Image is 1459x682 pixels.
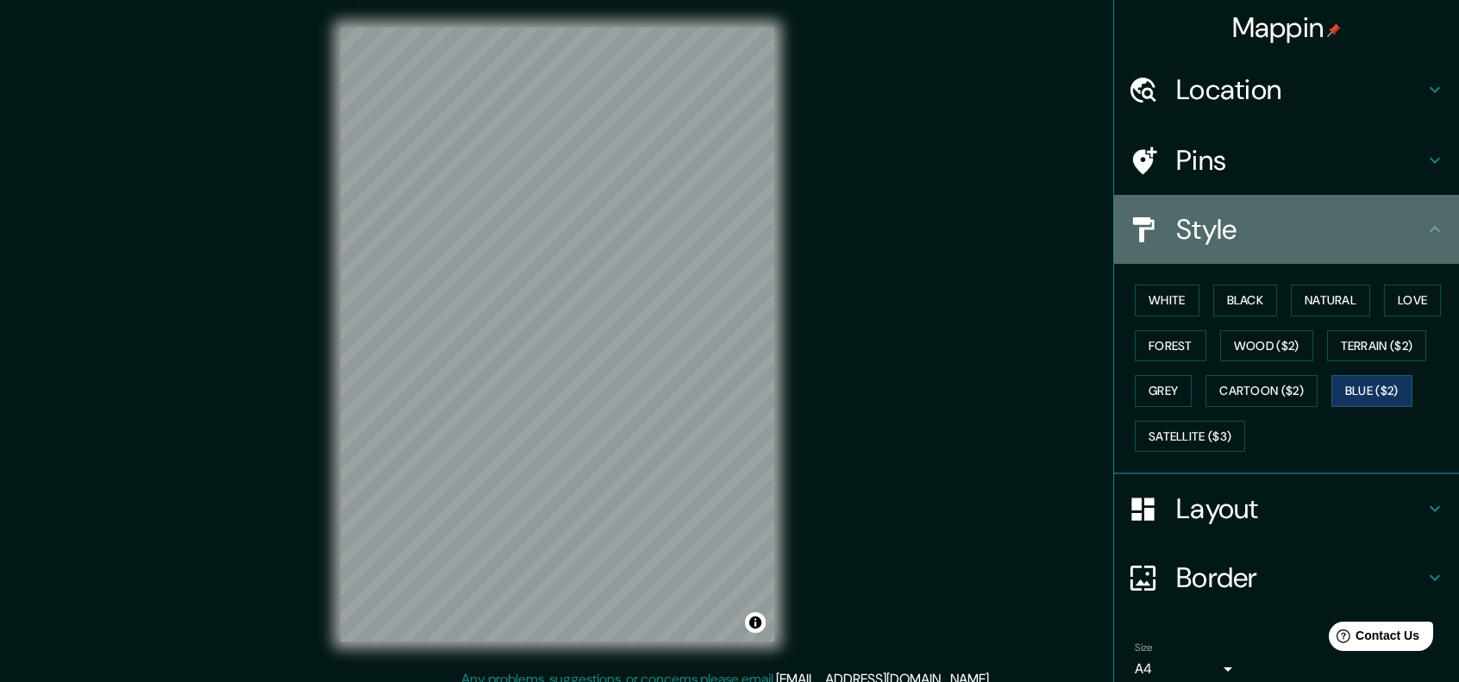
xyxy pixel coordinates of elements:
[1327,330,1427,362] button: Terrain ($2)
[1114,474,1459,543] div: Layout
[1135,375,1192,407] button: Grey
[1176,72,1425,107] h4: Location
[1331,375,1412,407] button: Blue ($2)
[1114,126,1459,195] div: Pins
[1306,615,1440,663] iframe: Help widget launcher
[745,612,766,633] button: Toggle attribution
[1135,421,1245,453] button: Satellite ($3)
[1205,375,1318,407] button: Cartoon ($2)
[1291,285,1370,316] button: Natural
[1135,641,1153,655] label: Size
[1176,212,1425,247] h4: Style
[1176,143,1425,178] h4: Pins
[1327,23,1341,37] img: pin-icon.png
[1114,195,1459,264] div: Style
[1232,10,1342,45] h4: Mappin
[1114,55,1459,124] div: Location
[1220,330,1313,362] button: Wood ($2)
[1135,285,1199,316] button: White
[1213,285,1278,316] button: Black
[341,28,774,641] canvas: Map
[1176,491,1425,526] h4: Layout
[1176,560,1425,595] h4: Border
[1135,330,1206,362] button: Forest
[1114,543,1459,612] div: Border
[1384,285,1441,316] button: Love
